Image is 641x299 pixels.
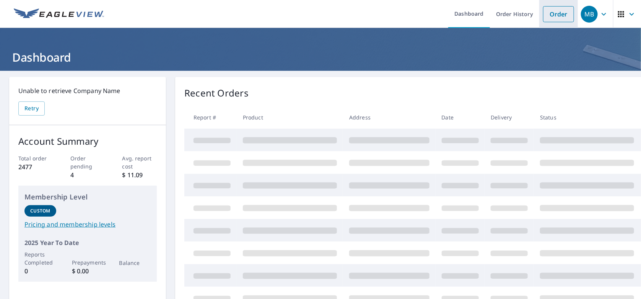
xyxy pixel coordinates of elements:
th: Product [237,106,343,129]
th: Report # [184,106,237,129]
p: Reports Completed [24,250,56,266]
th: Status [534,106,640,129]
p: 2025 Year To Date [24,238,151,247]
th: Delivery [485,106,534,129]
p: Total order [18,154,53,162]
button: Retry [18,101,45,116]
a: Order [543,6,574,22]
h1: Dashboard [9,49,632,65]
p: $ 0.00 [72,266,104,276]
p: Avg. report cost [122,154,157,170]
p: 2477 [18,162,53,172]
p: Unable to retrieve Company Name [18,86,157,95]
p: Recent Orders [184,86,249,100]
p: Order pending [70,154,105,170]
p: Balance [119,259,151,267]
p: $ 11.09 [122,170,157,180]
th: Date [436,106,485,129]
div: MB [581,6,598,23]
th: Address [343,106,436,129]
p: 0 [24,266,56,276]
a: Pricing and membership levels [24,220,151,229]
p: Prepayments [72,258,104,266]
p: 4 [70,170,105,180]
p: Membership Level [24,192,151,202]
span: Retry [24,104,39,113]
img: EV Logo [14,8,104,20]
p: Account Summary [18,134,157,148]
p: Custom [30,208,50,214]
